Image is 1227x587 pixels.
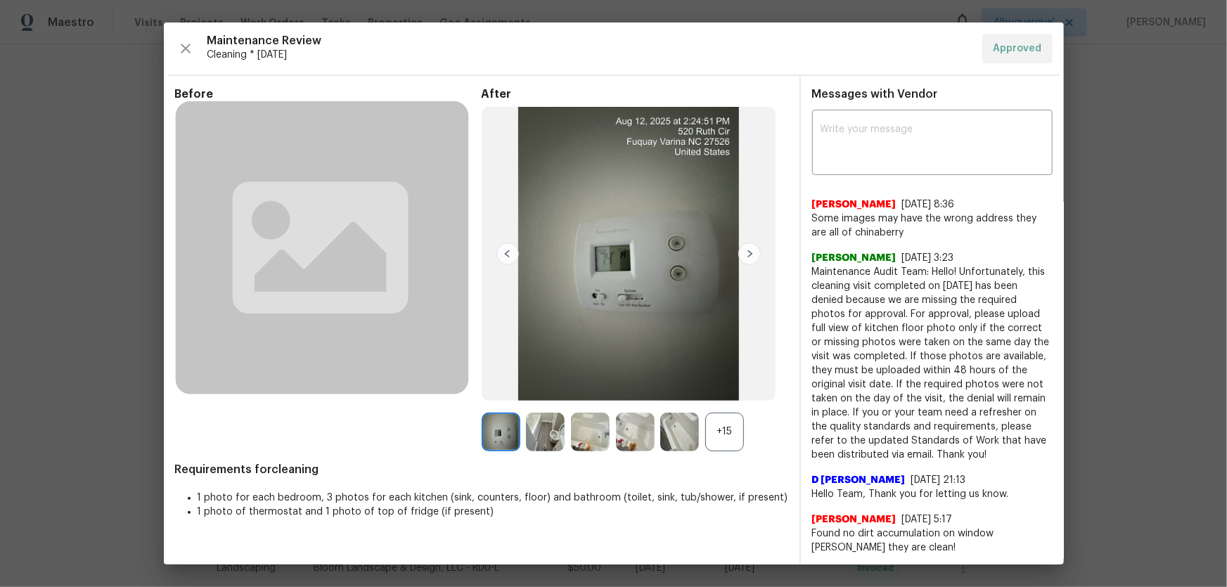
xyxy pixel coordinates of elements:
[812,527,1053,555] span: Found no dirt accumulation on window [PERSON_NAME] they are clean!
[175,87,482,101] span: Before
[902,200,955,209] span: [DATE] 8:36
[812,265,1053,462] span: Maintenance Audit Team: Hello! Unfortunately, this cleaning visit completed on [DATE] has been de...
[207,48,971,62] span: Cleaning * [DATE]
[482,87,788,101] span: After
[812,512,897,527] span: [PERSON_NAME]
[812,251,897,265] span: [PERSON_NAME]
[812,198,897,212] span: [PERSON_NAME]
[902,515,953,524] span: [DATE] 5:17
[198,505,788,519] li: 1 photo of thermostat and 1 photo of top of fridge (if present)
[911,475,966,485] span: [DATE] 21:13
[812,487,1053,501] span: Hello Team, Thank you for letting us know.
[812,473,906,487] span: D [PERSON_NAME]
[207,34,971,48] span: Maintenance Review
[175,463,788,477] span: Requirements for cleaning
[496,243,519,265] img: left-chevron-button-url
[705,413,744,451] div: +15
[812,212,1053,240] span: Some images may have the wrong address they are all of chinaberry
[902,253,954,263] span: [DATE] 3:23
[812,89,938,100] span: Messages with Vendor
[738,243,761,265] img: right-chevron-button-url
[198,491,788,505] li: 1 photo for each bedroom, 3 photos for each kitchen (sink, counters, floor) and bathroom (toilet,...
